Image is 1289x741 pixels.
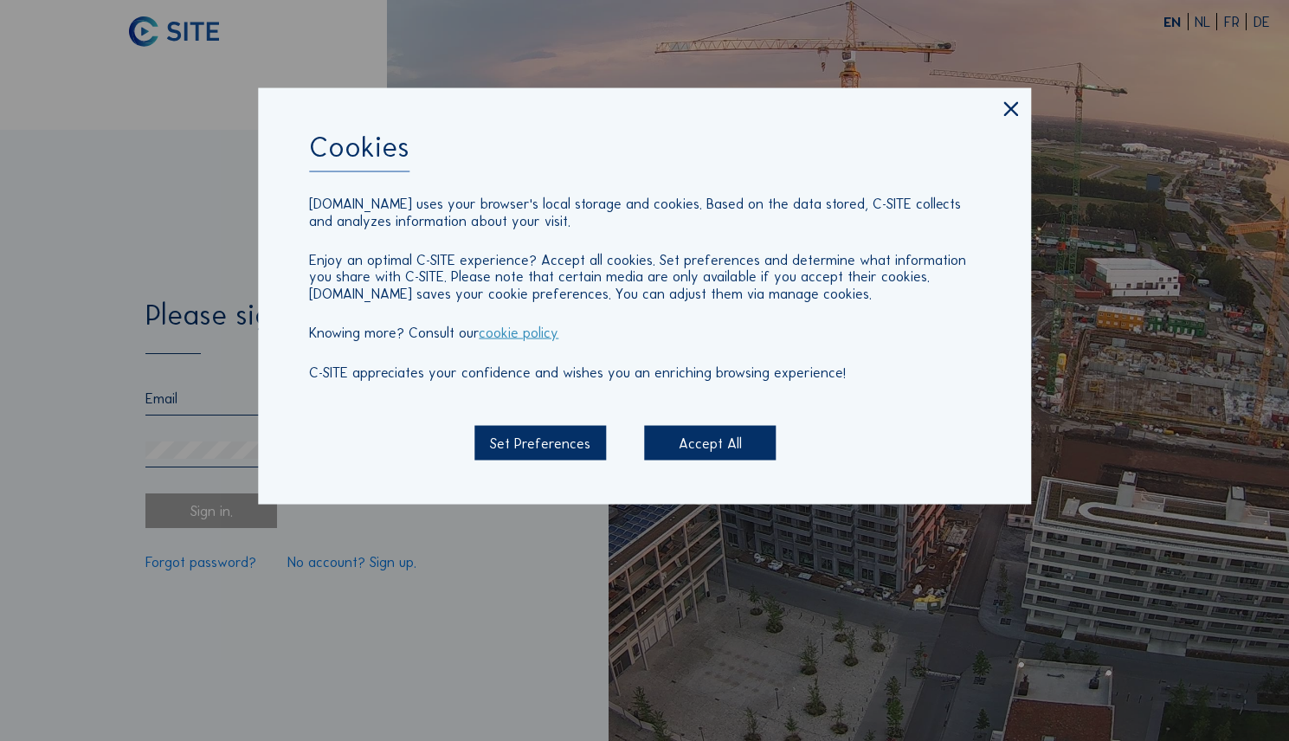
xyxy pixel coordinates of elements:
p: Enjoy an optimal C-SITE experience? Accept all cookies. Set preferences and determine what inform... [309,251,979,302]
p: C-SITE appreciates your confidence and wishes you an enriching browsing experience! [309,364,979,381]
p: Knowing more? Consult our [309,325,979,342]
div: Cookies [309,132,979,172]
div: Set Preferences [474,425,606,460]
div: Accept All [644,425,776,460]
p: [DOMAIN_NAME] uses your browser's local storage and cookies. Based on the data stored, C-SITE col... [309,195,979,229]
a: cookie policy [479,324,558,341]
